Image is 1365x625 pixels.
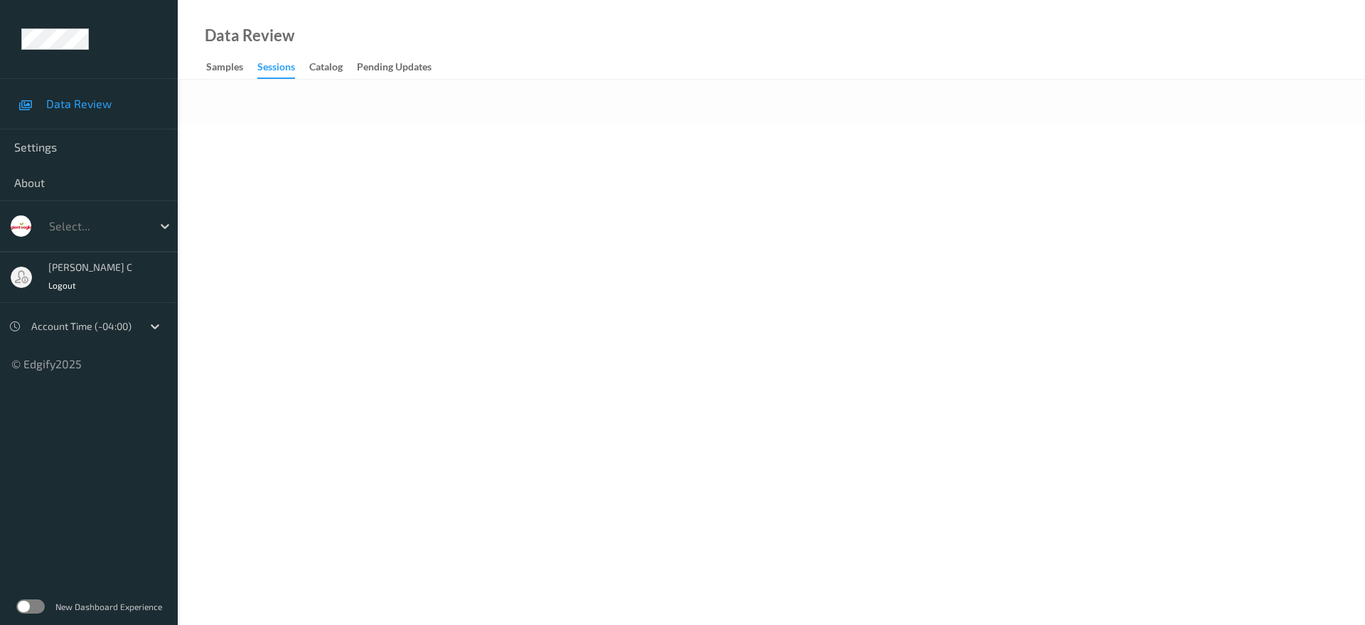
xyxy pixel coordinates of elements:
div: Pending Updates [357,60,432,78]
div: Sessions [257,60,295,79]
div: Data Review [205,28,294,43]
div: Catalog [309,60,343,78]
a: Sessions [257,58,309,79]
div: Samples [206,60,243,78]
a: Pending Updates [357,58,446,78]
a: Samples [206,58,257,78]
a: Catalog [309,58,357,78]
